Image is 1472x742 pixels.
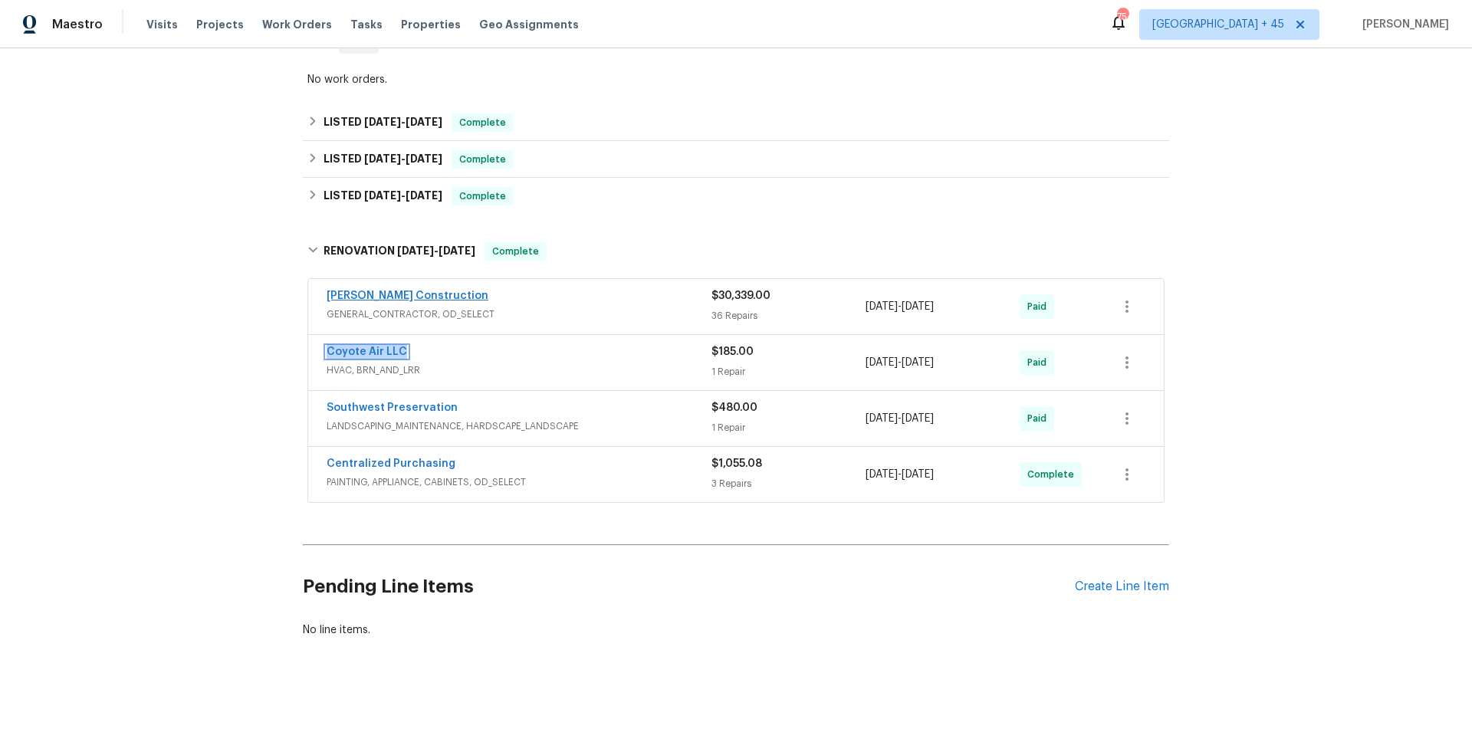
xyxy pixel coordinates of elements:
span: [DATE] [364,117,401,127]
a: [PERSON_NAME] Construction [327,291,488,301]
div: 1 Repair [711,420,866,435]
span: $30,339.00 [711,291,770,301]
h6: RENOVATION [324,242,475,261]
span: Work Orders [262,17,332,32]
h6: LISTED [324,113,442,132]
span: Complete [453,115,512,130]
div: 3 Repairs [711,476,866,491]
span: GENERAL_CONTRACTOR, OD_SELECT [327,307,711,322]
span: Projects [196,17,244,32]
span: [DATE] [902,301,934,312]
span: Complete [453,189,512,204]
h2: Pending Line Items [303,551,1075,622]
span: LANDSCAPING_MAINTENANCE, HARDSCAPE_LANDSCAPE [327,419,711,434]
span: Visits [146,17,178,32]
span: PAINTING, APPLIANCE, CABINETS, OD_SELECT [327,474,711,490]
h6: LISTED [324,150,442,169]
span: [DATE] [439,245,475,256]
span: [DATE] [406,190,442,201]
span: - [364,190,442,201]
div: LISTED [DATE]-[DATE]Complete [303,178,1169,215]
span: [DATE] [902,357,934,368]
span: Maestro [52,17,103,32]
span: - [866,355,934,370]
span: [DATE] [866,413,898,424]
div: RENOVATION [DATE]-[DATE]Complete [303,227,1169,276]
span: [DATE] [364,153,401,164]
div: LISTED [DATE]-[DATE]Complete [303,141,1169,178]
a: Centralized Purchasing [327,458,455,469]
span: Paid [1027,411,1053,426]
span: - [397,245,475,256]
span: $185.00 [711,346,754,357]
span: - [866,411,934,426]
div: Create Line Item [1075,579,1169,594]
span: - [364,117,442,127]
span: [DATE] [866,357,898,368]
h6: LISTED [324,187,442,205]
span: [DATE] [866,469,898,480]
div: LISTED [DATE]-[DATE]Complete [303,104,1169,141]
a: Southwest Preservation [327,402,458,413]
span: Complete [453,152,512,167]
span: - [364,153,442,164]
span: Tasks [350,19,383,30]
span: [GEOGRAPHIC_DATA] + 45 [1152,17,1284,32]
span: HVAC, BRN_AND_LRR [327,363,711,378]
a: Coyote Air LLC [327,346,407,357]
span: $1,055.08 [711,458,762,469]
span: Complete [486,244,545,259]
span: [DATE] [902,413,934,424]
span: [DATE] [902,469,934,480]
span: Complete [1027,467,1080,482]
span: Properties [401,17,461,32]
span: [DATE] [406,153,442,164]
div: 36 Repairs [711,308,866,323]
div: No work orders. [307,72,1165,87]
span: - [866,299,934,314]
div: No line items. [303,622,1169,638]
span: [PERSON_NAME] [1356,17,1449,32]
span: Geo Assignments [479,17,579,32]
span: Paid [1027,299,1053,314]
div: 1 Repair [711,364,866,379]
span: - [866,467,934,482]
span: [DATE] [397,245,434,256]
span: [DATE] [406,117,442,127]
span: [DATE] [866,301,898,312]
span: Paid [1027,355,1053,370]
span: [DATE] [364,190,401,201]
div: 754 [1117,9,1128,25]
span: $480.00 [711,402,757,413]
